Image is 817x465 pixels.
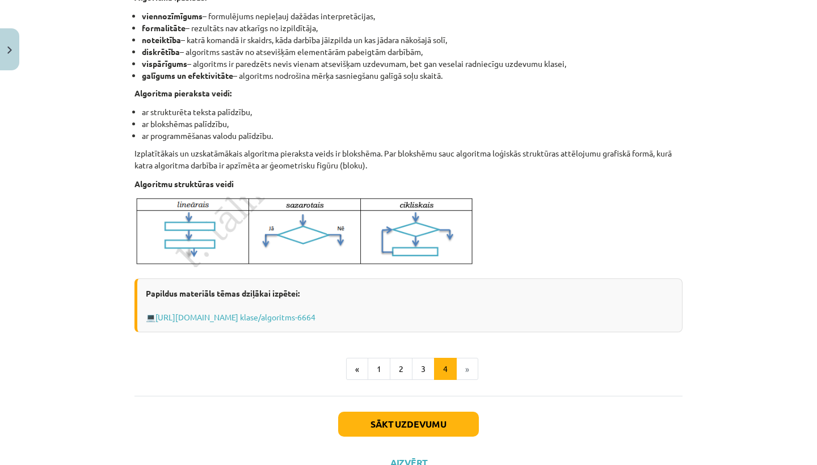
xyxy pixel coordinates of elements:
[390,358,412,381] button: 2
[134,147,683,171] p: Izplatītākais un uzskatāmākais algoritma pieraksta veids ir blokshēma. Par blokshēmu sauc algorit...
[142,46,683,58] li: – algoritms sastāv no atsevišķām elementārām pabeigtām darbībām,
[134,88,231,98] strong: Algoritma pieraksta veidi:
[142,10,683,22] li: – formulējums nepieļauj dažādas interpretācijas,
[434,358,457,381] button: 4
[142,34,683,46] li: – katrā komandā ir skaidrs, kāda darbība jāizpilda un kas jādara nākošajā solī,
[142,46,180,57] strong: diskrētība
[134,358,683,381] nav: Page navigation example
[142,130,683,142] li: ar programmēšanas valodu palīdzību.
[412,358,435,381] button: 3
[142,70,233,81] strong: galīgums un efektivitāte
[346,358,368,381] button: «
[142,22,683,34] li: – rezultāts nav atkarīgs no izpildītāja,
[142,118,683,130] li: ar blokshēmas palīdzību,
[134,179,234,189] strong: Algoritmu struktūras veidi
[155,312,315,322] a: [URL][DOMAIN_NAME] klase/algoritms-6664
[142,35,181,45] strong: noteiktība
[146,288,300,298] strong: Papildus materiāls tēmas dziļākai izpētei:
[134,278,683,332] div: 💻
[142,70,683,82] li: – algoritms nodrošina mērķa sasniegšanu galīgā soļu skaitā.
[142,23,186,33] strong: formalitāte
[338,412,479,437] button: Sākt uzdevumu
[368,358,390,381] button: 1
[142,58,187,69] strong: vispārīgums
[142,106,683,118] li: ar strukturēta teksta palīdzību,
[7,46,12,54] img: icon-close-lesson-0947bae3869378f0d4975bcd49f059093ad1ed9edebbc8119c70593378902aed.svg
[142,58,683,70] li: – algoritms ir paredzēts nevis vienam atsevišķam uzdevumam, bet gan veselai radniecīgu uzdevumu k...
[142,11,203,21] strong: viennozīmīgums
